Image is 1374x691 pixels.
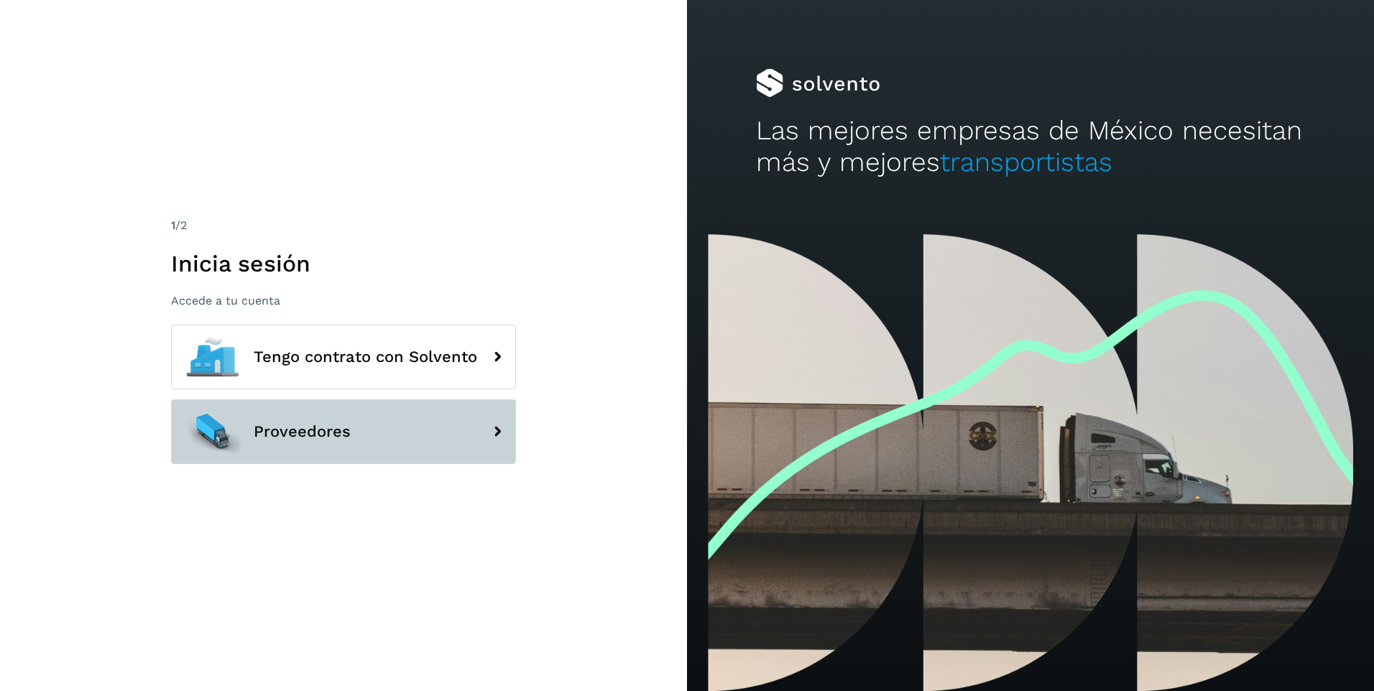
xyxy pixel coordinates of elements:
[254,348,477,366] span: Tengo contrato con Solvento
[171,250,516,277] h1: Inicia sesión
[171,294,516,307] p: Accede a tu cuenta
[171,399,516,464] button: Proveedores
[756,115,1306,179] h2: Las mejores empresas de México necesitan más y mejores
[171,218,175,232] span: 1
[171,325,516,389] button: Tengo contrato con Solvento
[254,423,351,440] span: Proveedores
[171,217,516,234] div: /2
[940,147,1112,177] span: transportistas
